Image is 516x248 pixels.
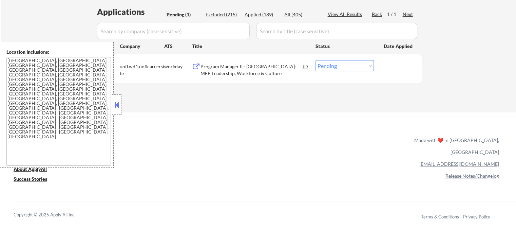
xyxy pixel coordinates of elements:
[421,214,459,219] a: Terms & Conditions
[403,11,414,18] div: Next
[302,60,309,72] div: JD
[284,11,318,18] div: All (405)
[192,43,309,50] div: Title
[120,63,164,76] div: uofl.wd1.uoflcareersite
[14,176,56,184] a: Success Stories
[97,23,250,39] input: Search by company (case sensitive)
[164,63,192,70] div: workday
[14,166,56,174] a: About ApplyAll
[164,43,192,50] div: ATS
[14,144,272,151] a: Refer & earn free applications 👯‍♀️
[14,176,47,182] u: Success Stories
[328,11,364,18] div: View All Results
[14,166,47,172] u: About ApplyAll
[206,11,240,18] div: Excluded (215)
[14,212,92,218] div: Copyright © 2025 Apply All Inc
[316,40,374,52] div: Status
[463,214,490,219] a: Privacy Policy
[245,11,279,18] div: Applied (189)
[167,11,200,18] div: Pending (1)
[200,63,303,76] div: Program Manager II - [GEOGRAPHIC_DATA]-MEP Leadership, Workforce & Culture
[372,11,383,18] div: Back
[419,161,499,167] a: [EMAIL_ADDRESS][DOMAIN_NAME]
[445,173,499,179] a: Release Notes/Changelog
[384,43,414,50] div: Date Applied
[97,8,164,16] div: Applications
[120,43,164,50] div: Company
[6,49,111,55] div: Location Inclusions:
[387,11,403,18] div: 1 / 1
[256,23,417,39] input: Search by title (case sensitive)
[412,134,499,158] div: Made with ❤️ in [GEOGRAPHIC_DATA], [GEOGRAPHIC_DATA]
